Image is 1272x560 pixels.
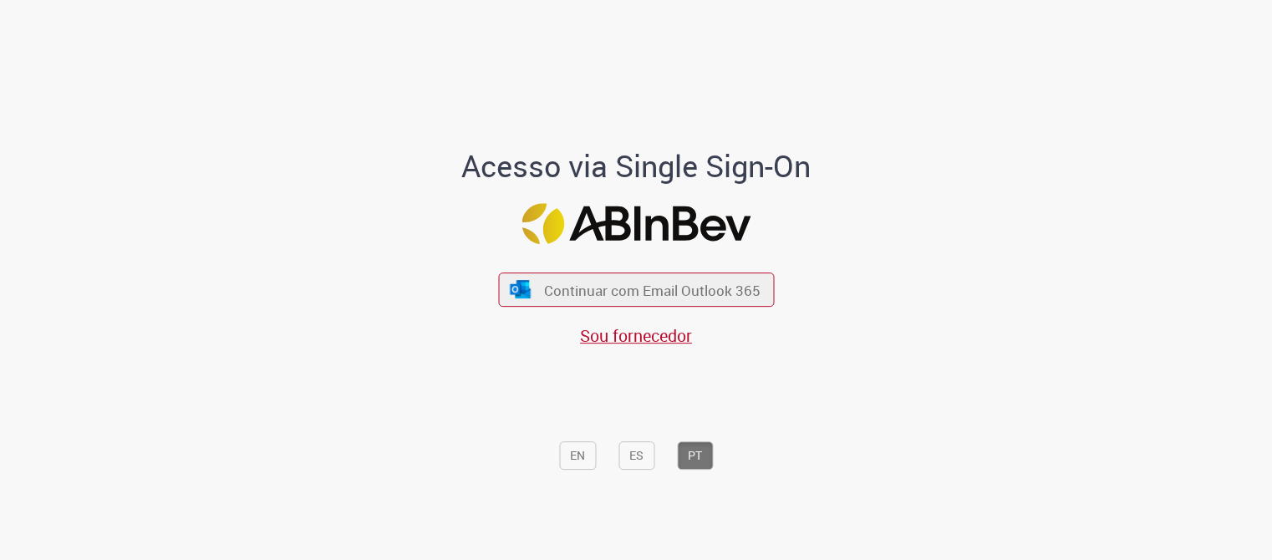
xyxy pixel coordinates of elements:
img: Logo ABInBev [522,203,750,244]
img: ícone Azure/Microsoft 360 [509,281,532,298]
button: ícone Azure/Microsoft 360 Continuar com Email Outlook 365 [498,272,774,307]
button: PT [677,441,713,470]
button: ES [618,441,654,470]
button: EN [559,441,596,470]
h1: Acesso via Single Sign-On [404,150,868,183]
span: Continuar com Email Outlook 365 [544,280,761,299]
a: Sou fornecedor [580,324,692,347]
